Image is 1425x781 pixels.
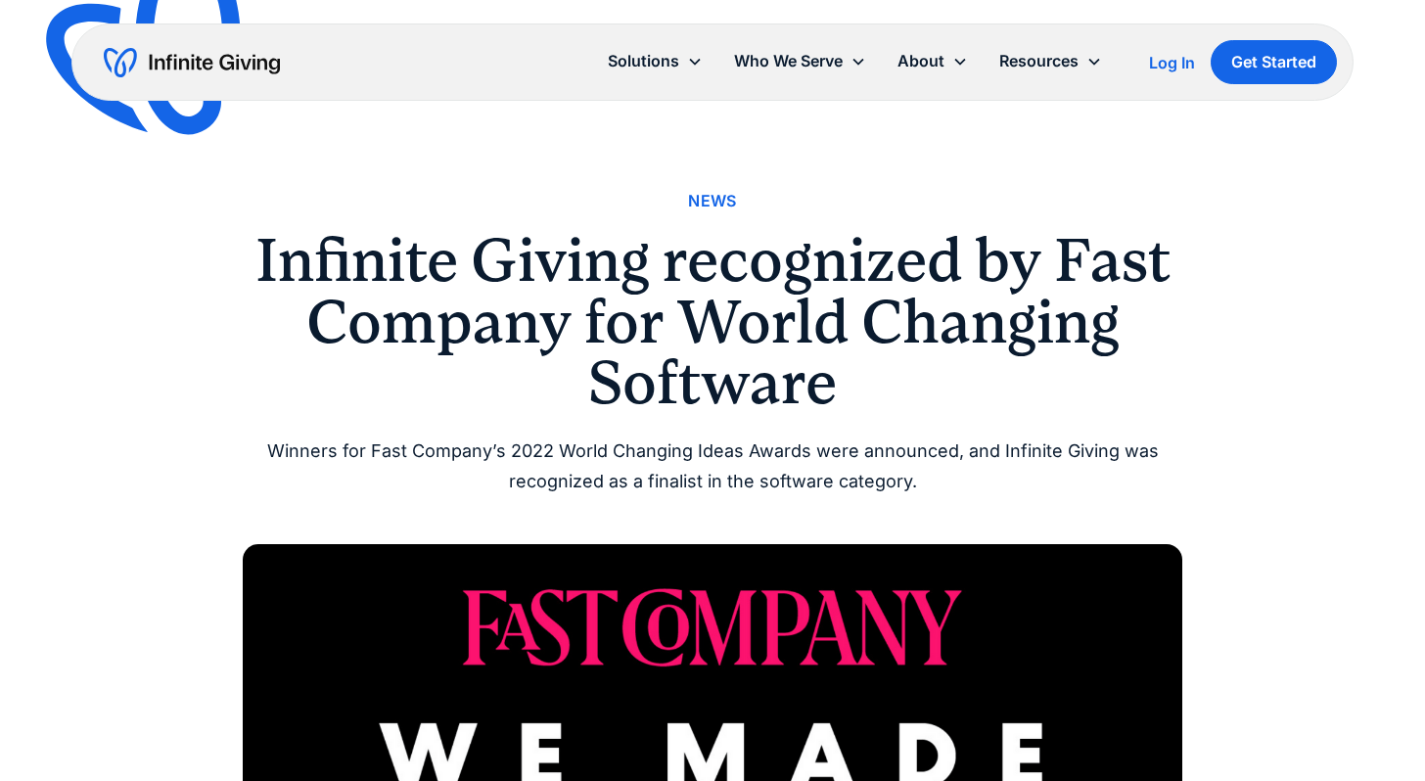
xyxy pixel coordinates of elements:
[1149,51,1195,74] a: Log In
[688,188,737,214] a: News
[882,40,984,82] div: About
[1211,40,1337,84] a: Get Started
[897,48,944,74] div: About
[608,48,679,74] div: Solutions
[734,48,843,74] div: Who We Serve
[104,47,280,78] a: home
[999,48,1079,74] div: Resources
[1149,55,1195,70] div: Log In
[718,40,882,82] div: Who We Serve
[592,40,718,82] div: Solutions
[243,230,1182,413] h1: Infinite Giving recognized by Fast Company for World Changing Software
[243,436,1182,496] div: Winners for Fast Company’s 2022 World Changing Ideas Awards were announced, and Infinite Giving w...
[984,40,1118,82] div: Resources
